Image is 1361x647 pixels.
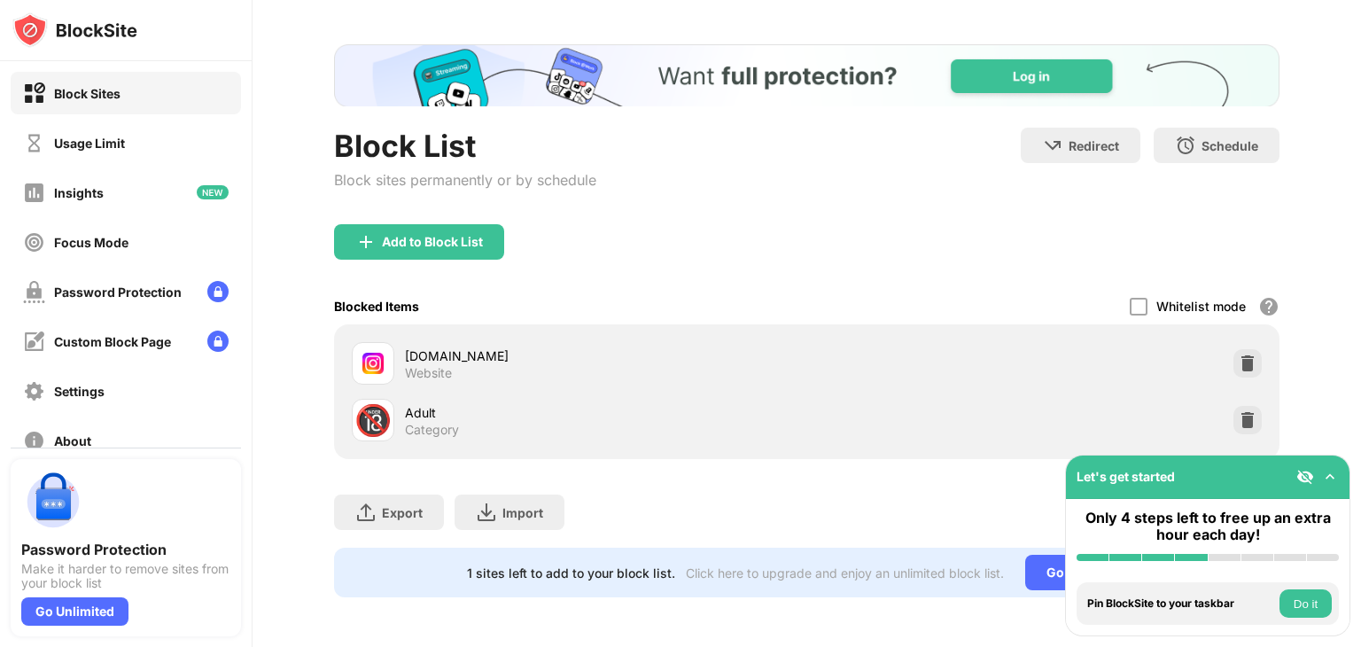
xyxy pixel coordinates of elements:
div: Focus Mode [54,235,128,250]
img: omni-setup-toggle.svg [1321,468,1339,486]
button: Do it [1279,589,1332,618]
div: Insights [54,185,104,200]
div: Password Protection [21,541,230,558]
img: customize-block-page-off.svg [23,331,45,353]
div: Block Sites [54,86,121,101]
div: Website [405,365,452,381]
div: Click here to upgrade and enjoy an unlimited block list. [686,565,1004,581]
div: Pin BlockSite to your taskbar [1087,597,1275,610]
div: [DOMAIN_NAME] [405,347,806,365]
div: Only 4 steps left to free up an extra hour each day! [1077,510,1339,543]
iframe: Banner [334,44,1279,106]
div: Whitelist mode [1156,299,1246,314]
div: Block List [334,128,596,164]
img: settings-off.svg [23,380,45,402]
div: Go Unlimited [21,597,128,626]
div: Usage Limit [54,136,125,151]
img: time-usage-off.svg [23,132,45,154]
div: Category [405,422,459,438]
div: Add to Block List [382,235,483,249]
img: favicons [362,353,384,374]
div: 🔞 [354,402,392,439]
div: Custom Block Page [54,334,171,349]
div: 1 sites left to add to your block list. [467,565,675,581]
div: Adult [405,403,806,422]
div: Blocked Items [334,299,419,314]
div: Go Unlimited [1025,555,1147,590]
div: Import [502,505,543,520]
img: block-on.svg [23,82,45,105]
img: lock-menu.svg [207,281,229,302]
img: about-off.svg [23,430,45,452]
img: new-icon.svg [197,185,229,199]
img: eye-not-visible.svg [1296,468,1314,486]
img: logo-blocksite.svg [12,12,137,48]
div: Make it harder to remove sites from your block list [21,562,230,590]
div: Schedule [1202,138,1258,153]
img: lock-menu.svg [207,331,229,352]
div: Let's get started [1077,469,1175,484]
img: push-password-protection.svg [21,470,85,534]
div: Export [382,505,423,520]
div: About [54,433,91,448]
div: Block sites permanently or by schedule [334,171,596,189]
div: Settings [54,384,105,399]
div: Redirect [1069,138,1119,153]
img: focus-off.svg [23,231,45,253]
div: Password Protection [54,285,182,300]
img: password-protection-off.svg [23,281,45,303]
img: insights-off.svg [23,182,45,204]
